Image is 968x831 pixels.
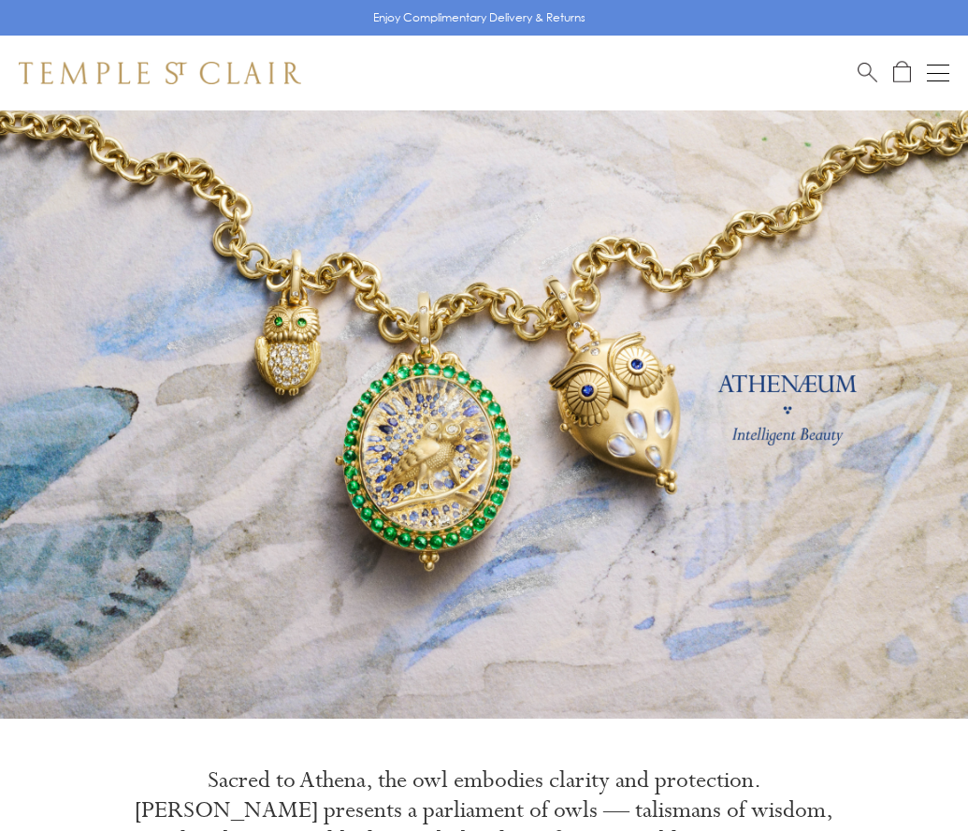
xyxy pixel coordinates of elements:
a: Open Shopping Bag [893,61,911,84]
p: Enjoy Complimentary Delivery & Returns [373,8,585,27]
img: Temple St. Clair [19,62,301,84]
a: Search [858,61,877,84]
button: Open navigation [927,62,949,84]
